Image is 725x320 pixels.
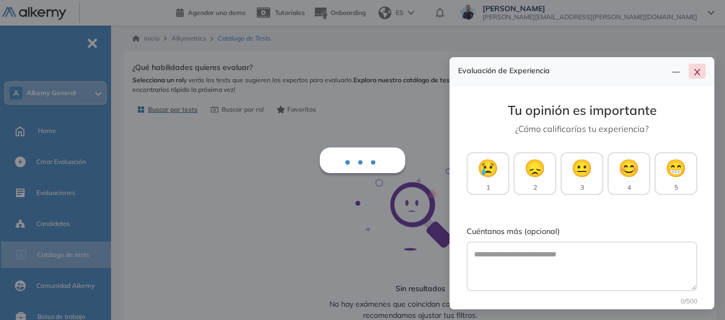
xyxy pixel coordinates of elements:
[524,155,546,181] span: 😞
[655,152,697,195] button: 😁5
[571,155,593,181] span: 😐
[467,226,697,238] label: Cuéntanos más (opcional)
[486,183,490,192] span: 1
[477,155,499,181] span: 😢
[467,296,697,306] div: 0 /500
[689,64,706,79] button: close
[467,152,509,195] button: 😢1
[580,183,584,192] span: 3
[467,122,697,135] p: ¿Cómo calificarías tu experiencia?
[665,155,687,181] span: 😁
[458,66,667,75] h4: Evaluación de Experiencia
[672,68,680,76] span: line
[608,152,650,195] button: 😊4
[627,183,631,192] span: 4
[514,152,556,195] button: 😞2
[561,152,603,195] button: 😐3
[693,68,702,76] span: close
[533,183,537,192] span: 2
[674,183,678,192] span: 5
[467,103,697,118] h3: Tu opinión es importante
[618,155,640,181] span: 😊
[667,64,684,79] button: line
